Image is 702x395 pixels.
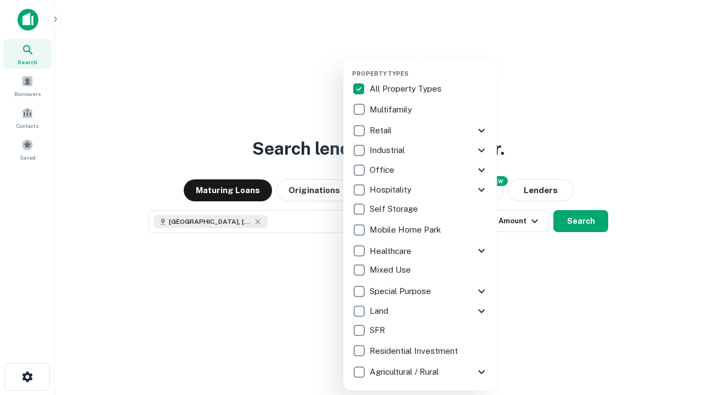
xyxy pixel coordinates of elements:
p: Healthcare [370,245,414,258]
p: Special Purpose [370,285,433,298]
div: Special Purpose [352,281,488,301]
div: Retail [352,121,488,140]
p: All Property Types [370,82,444,95]
p: Residential Investment [370,345,460,358]
div: Land [352,301,488,321]
iframe: Chat Widget [647,307,702,360]
p: Land [370,304,390,318]
p: Industrial [370,144,407,157]
p: Office [370,163,397,177]
div: Industrial [352,140,488,160]
p: Mobile Home Park [370,223,443,236]
div: Healthcare [352,241,488,261]
span: Property Types [352,70,409,77]
div: Hospitality [352,180,488,200]
p: Retail [370,124,394,137]
p: Multifamily [370,103,414,116]
p: Self Storage [370,202,420,216]
p: SFR [370,324,387,337]
p: Agricultural / Rural [370,365,441,379]
div: Agricultural / Rural [352,362,488,382]
p: Mixed Use [370,263,413,276]
div: Office [352,160,488,180]
p: Hospitality [370,183,414,196]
